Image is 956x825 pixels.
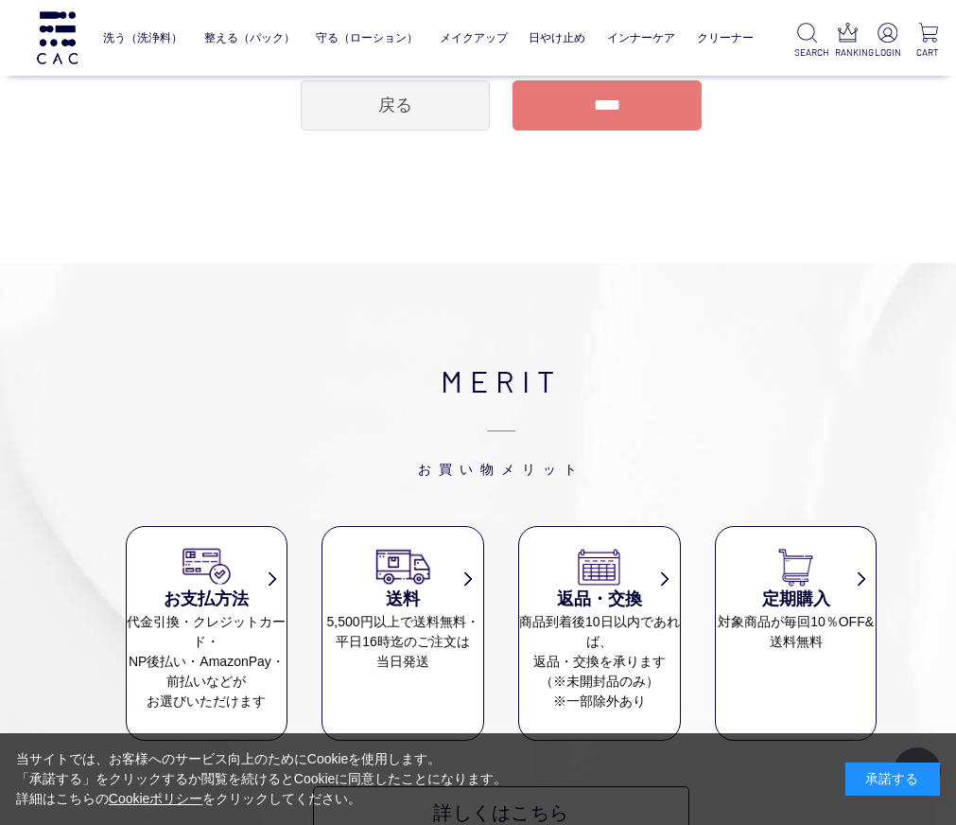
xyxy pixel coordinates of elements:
[519,587,680,612] h3: 返品・交換
[322,546,483,672] a: 送料 5,500円以上で送料無料・平日16時迄のご注文は当日発送
[794,45,820,60] p: SEARCH
[322,587,483,612] h3: 送料
[794,23,820,60] a: SEARCH
[875,23,900,60] a: LOGIN
[835,23,860,60] a: RANKING
[529,18,585,58] a: 日やけ止め
[16,749,508,809] div: 当サイトでは、お客様へのサービス向上のためにCookieを使用します。 「承諾する」をクリックするか閲覧を続けるとCookieに同意したことになります。 詳細はこちらの をクリックしてください。
[697,18,754,58] a: クリーナー
[204,18,295,58] a: 整える（パック）
[34,11,80,63] img: logo
[875,45,900,60] p: LOGIN
[301,80,490,131] a: 戻る
[103,18,183,58] a: 洗う（洗浄料）
[440,18,508,58] a: メイクアップ
[716,612,877,652] dd: 対象商品が毎回10％OFF& 送料無料
[127,546,287,711] a: お支払方法 代金引換・クレジットカード・NP後払い・AmazonPay・前払いなどがお選びいただけます
[109,791,203,806] a: Cookieポリシー
[126,403,878,479] span: お買い物メリット
[126,358,878,479] h2: MERIT
[915,23,941,60] a: CART
[519,612,680,711] dd: 商品到着後10日以内であれば、 返品・交換を承ります （※未開封品のみ） ※一部除外あり
[519,546,680,711] a: 返品・交換 商品到着後10日以内であれば、返品・交換を承ります（※未開封品のみ）※一部除外あり
[716,587,877,612] h3: 定期購入
[915,45,941,60] p: CART
[127,587,287,612] h3: お支払方法
[845,763,940,796] div: 承諾する
[316,18,418,58] a: 守る（ローション）
[716,546,877,652] a: 定期購入 対象商品が毎回10％OFF&送料無料
[322,612,483,672] dd: 5,500円以上で送料無料・ 平日16時迄のご注文は 当日発送
[607,18,675,58] a: インナーケア
[835,45,860,60] p: RANKING
[127,612,287,711] dd: 代金引換・クレジットカード・ NP後払い・AmazonPay・ 前払いなどが お選びいただけます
